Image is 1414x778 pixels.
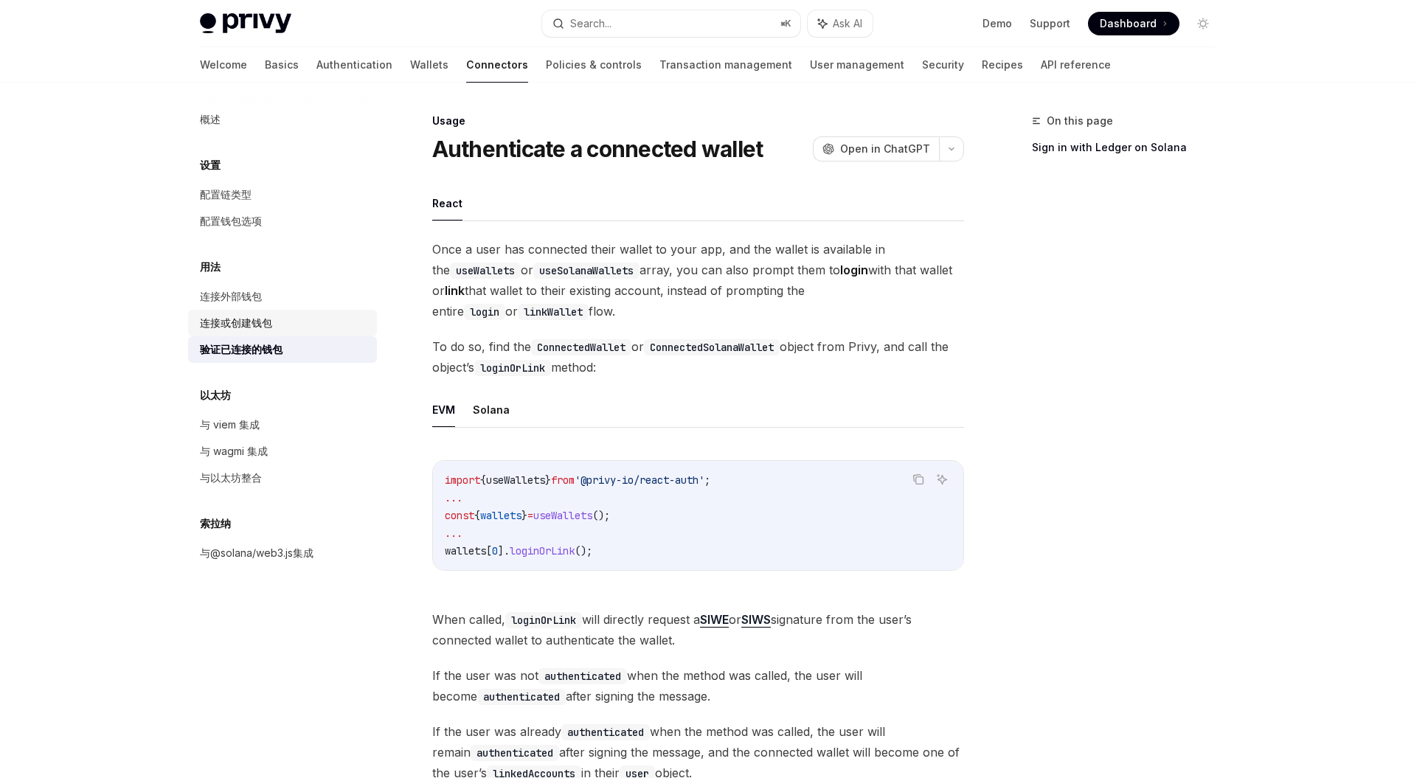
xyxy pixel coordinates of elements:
span: '@privy-io/react-auth' [575,473,704,487]
button: Ask AI [808,10,873,37]
span: loginOrLink [510,544,575,558]
button: Toggle dark mode [1191,12,1215,35]
span: When called, will directly request a or signature from the user’s connected wallet to authenticat... [432,609,964,650]
font: 设置 [200,159,221,171]
span: Once a user has connected their wallet to your app, and the wallet is available in the or array, ... [432,239,964,322]
a: Basics [265,47,299,83]
span: wallets [445,544,486,558]
img: light logo [200,13,291,34]
code: linkWallet [518,304,589,320]
a: Wallets [410,47,448,83]
span: ; [704,473,710,487]
button: Copy the contents from the code block [909,470,928,489]
code: login [464,304,505,320]
font: 与@solana/web3.js集成 [200,546,313,559]
button: EVM [432,392,455,427]
code: authenticated [561,724,650,740]
span: = [527,509,533,522]
a: 配置钱包选项 [188,208,377,235]
font: 配置钱包选项 [200,215,262,227]
span: ⌘ K [780,18,791,29]
button: Open in ChatGPT [813,136,939,161]
h1: Authenticate a connected wallet [432,136,763,162]
a: SIWE [700,612,729,628]
span: Ask AI [833,16,862,31]
code: useSolanaWallets [533,263,640,279]
a: 与@solana/web3.js集成 [188,540,377,566]
span: const [445,509,474,522]
font: 连接或创建钱包 [200,316,272,329]
span: [ [486,544,492,558]
a: User management [810,47,904,83]
span: On this page [1047,112,1113,130]
div: Usage [432,114,964,128]
code: ConnectedSolanaWallet [644,339,780,355]
font: 概述 [200,113,221,125]
span: If the user was not when the method was called, the user will become after signing the message. [432,665,964,706]
code: authenticated [538,668,627,684]
div: Search... [570,15,611,32]
span: (); [592,509,610,522]
a: Recipes [982,47,1023,83]
span: { [480,473,486,487]
span: import [445,473,480,487]
a: Policies & controls [546,47,642,83]
a: Connectors [466,47,528,83]
span: To do so, find the or object from Privy, and call the object’s method: [432,336,964,378]
a: Welcome [200,47,247,83]
span: ]. [498,544,510,558]
a: Authentication [316,47,392,83]
a: 概述 [188,106,377,133]
span: from [551,473,575,487]
span: 0 [492,544,498,558]
span: Dashboard [1100,16,1157,31]
a: 与以太坊整合 [188,465,377,491]
a: Support [1030,16,1070,31]
button: React [432,186,462,220]
font: 配置链类型 [200,188,252,201]
code: authenticated [477,689,566,705]
a: Transaction management [659,47,792,83]
a: 与 wagmi 集成 [188,438,377,465]
a: Demo [982,16,1012,31]
span: ... [445,491,462,504]
code: loginOrLink [505,612,582,628]
a: Sign in with Ledger on Solana [1032,136,1227,159]
a: 连接或创建钱包 [188,310,377,336]
a: 连接外部钱包 [188,283,377,310]
a: 验证已连接的钱包 [188,336,377,363]
a: 配置链类型 [188,181,377,208]
a: 与 viem 集成 [188,411,377,438]
code: useWallets [450,263,521,279]
font: 与以太坊整合 [200,471,262,484]
font: 与 viem 集成 [200,418,260,431]
code: authenticated [471,745,559,761]
span: useWallets [533,509,592,522]
strong: login [840,263,868,277]
span: { [474,509,480,522]
span: (); [575,544,592,558]
font: 验证已连接的钱包 [200,343,283,355]
font: 与 wagmi 集成 [200,445,268,457]
button: Solana [473,392,510,427]
button: Ask AI [932,470,952,489]
button: Search...⌘K [542,10,800,37]
span: useWallets [486,473,545,487]
span: wallets [480,509,521,522]
code: ConnectedWallet [531,339,631,355]
font: 以太坊 [200,389,231,401]
span: } [545,473,551,487]
a: API reference [1041,47,1111,83]
font: 索拉纳 [200,517,231,529]
a: Security [922,47,964,83]
span: ... [445,527,462,540]
font: 用法 [200,260,221,273]
span: } [521,509,527,522]
code: loginOrLink [474,360,551,376]
strong: link [445,283,465,298]
a: SIWS [741,612,771,628]
span: Open in ChatGPT [840,142,930,156]
a: Dashboard [1088,12,1179,35]
font: 连接外部钱包 [200,290,262,302]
